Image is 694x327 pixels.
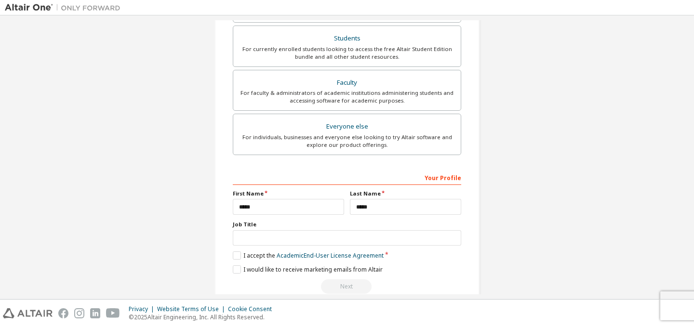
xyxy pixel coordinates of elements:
label: Last Name [350,190,461,197]
label: Job Title [233,221,461,228]
img: instagram.svg [74,308,84,318]
label: I would like to receive marketing emails from Altair [233,265,383,274]
img: facebook.svg [58,308,68,318]
div: For currently enrolled students looking to access the free Altair Student Edition bundle and all ... [239,45,455,61]
img: Altair One [5,3,125,13]
label: First Name [233,190,344,197]
a: Academic End-User License Agreement [277,251,384,260]
p: © 2025 Altair Engineering, Inc. All Rights Reserved. [129,313,278,321]
div: Everyone else [239,120,455,133]
label: I accept the [233,251,384,260]
div: For individuals, businesses and everyone else looking to try Altair software and explore our prod... [239,133,455,149]
div: Privacy [129,305,157,313]
div: Faculty [239,76,455,90]
div: For faculty & administrators of academic institutions administering students and accessing softwa... [239,89,455,105]
img: altair_logo.svg [3,308,53,318]
div: Your Profile [233,170,461,185]
div: Students [239,32,455,45]
img: youtube.svg [106,308,120,318]
img: linkedin.svg [90,308,100,318]
div: Please wait while checking email ... [233,279,461,294]
div: Cookie Consent [228,305,278,313]
div: Website Terms of Use [157,305,228,313]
